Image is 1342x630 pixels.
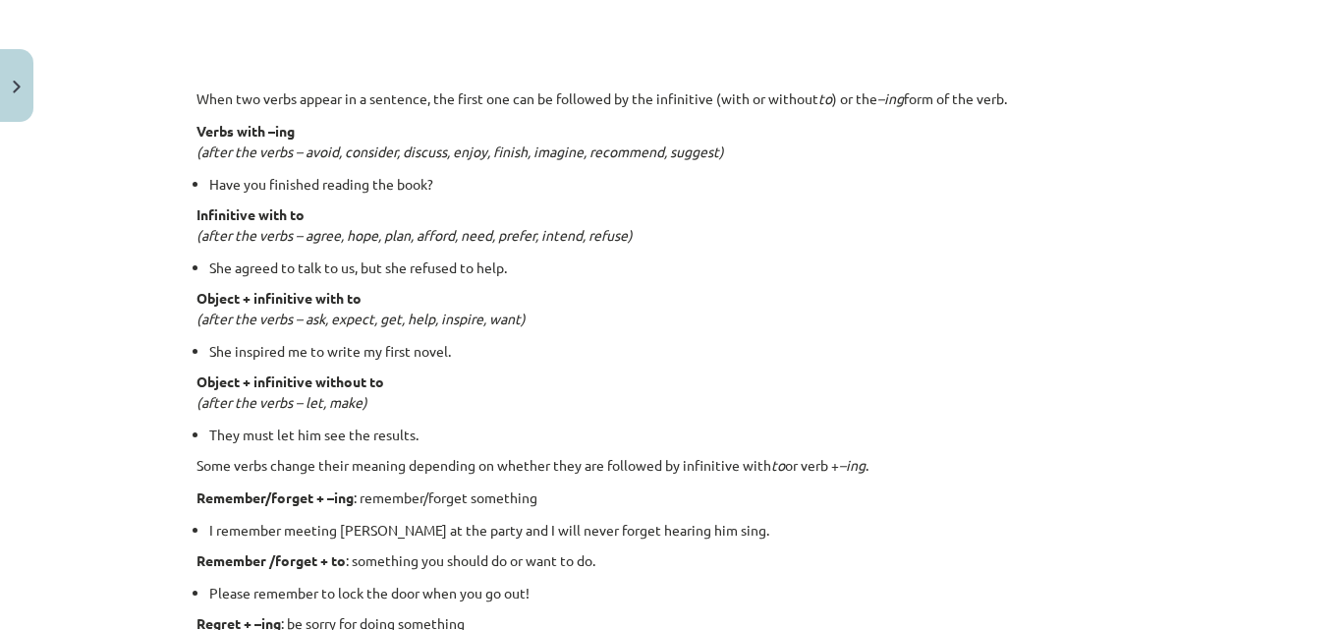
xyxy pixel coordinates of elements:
strong: Object + infinitive without to [196,372,384,390]
strong: Verbs with –ing [196,122,295,140]
em: to [818,89,832,107]
p: : remember/forget something [196,487,1146,508]
em: (after the verbs – ask, expect, get, help, inspire, want) [196,310,526,327]
strong: Remember /forget + to [196,551,346,569]
p: : something you should do or want to do. [196,550,1146,571]
li: They must let him see the results. [209,425,1146,445]
li: I remember meeting [PERSON_NAME] at the party and I will never forget hearing him sing. [209,520,1146,541]
p: When two verbs appear in a sentence, the first one can be followed by the infinitive (with or wit... [196,88,1146,109]
em: –ing [877,89,904,107]
strong: Remember/forget + –ing [196,488,354,506]
li: Have you finished reading the book? [209,174,1146,195]
img: icon-close-lesson-0947bae3869378f0d4975bcd49f059093ad1ed9edebbc8119c70593378902aed.svg [13,81,21,93]
li: Please remember to lock the door when you go out! [209,583,1146,603]
em: (after the verbs – avoid, consider, discuss, enjoy, finish, imagine, recommend, suggest) [196,143,724,160]
p: Some verbs change their meaning depending on whether they are followed by infinitive with or verb... [196,455,1146,476]
li: She agreed to talk to us, but she refused to help. [209,258,1146,278]
em: (after the verbs – agree, hope, plan, afford, need, prefer, intend, refuse) [196,226,633,244]
strong: Infinitive with to [196,205,305,223]
em: to [771,456,785,474]
strong: Object + infinitive with to [196,289,362,307]
em: (after the verbs – let, make) [196,393,367,411]
em: –ing [839,456,866,474]
li: She inspired me to write my first novel. [209,341,1146,362]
